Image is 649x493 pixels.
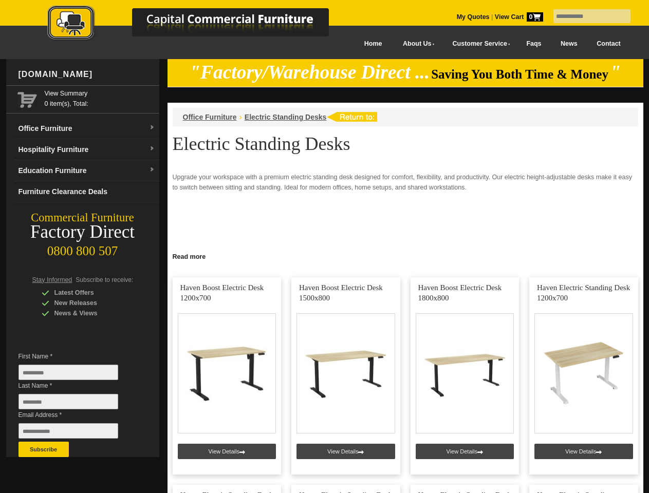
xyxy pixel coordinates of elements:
[527,12,543,22] span: 0
[19,5,379,43] img: Capital Commercial Furniture Logo
[19,5,379,46] a: Capital Commercial Furniture Logo
[551,32,587,55] a: News
[14,59,159,90] div: [DOMAIN_NAME]
[14,139,159,160] a: Hospitality Furnituredropdown
[493,13,543,21] a: View Cart0
[587,32,630,55] a: Contact
[149,146,155,152] img: dropdown
[149,167,155,173] img: dropdown
[610,62,621,83] em: "
[76,276,133,283] span: Subscribe to receive:
[42,308,139,318] div: News & Views
[392,32,441,55] a: About Us
[245,113,327,121] a: Electric Standing Desks
[173,172,638,193] p: Upgrade your workspace with a premium electric standing desk designed for comfort, flexibility, a...
[18,410,134,420] span: Email Address *
[45,88,155,107] span: 0 item(s), Total:
[168,249,643,262] a: Click to read more
[18,381,134,391] span: Last Name *
[18,351,134,362] span: First Name *
[18,365,118,380] input: First Name *
[190,62,430,83] em: "Factory/Warehouse Direct ...
[239,112,242,122] li: ›
[495,13,543,21] strong: View Cart
[441,32,516,55] a: Customer Service
[6,211,159,225] div: Commercial Furniture
[42,298,139,308] div: New Releases
[14,181,159,202] a: Furniture Clearance Deals
[457,13,490,21] a: My Quotes
[45,88,155,99] a: View Summary
[18,394,118,409] input: Last Name *
[6,239,159,258] div: 0800 800 507
[42,288,139,298] div: Latest Offers
[517,32,551,55] a: Faqs
[18,423,118,439] input: Email Address *
[149,125,155,131] img: dropdown
[183,113,237,121] a: Office Furniture
[14,118,159,139] a: Office Furnituredropdown
[326,112,377,122] img: return to
[431,67,608,81] span: Saving You Both Time & Money
[32,276,72,283] span: Stay Informed
[18,442,69,457] button: Subscribe
[173,134,638,154] h1: Electric Standing Desks
[14,160,159,181] a: Education Furnituredropdown
[6,225,159,239] div: Factory Direct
